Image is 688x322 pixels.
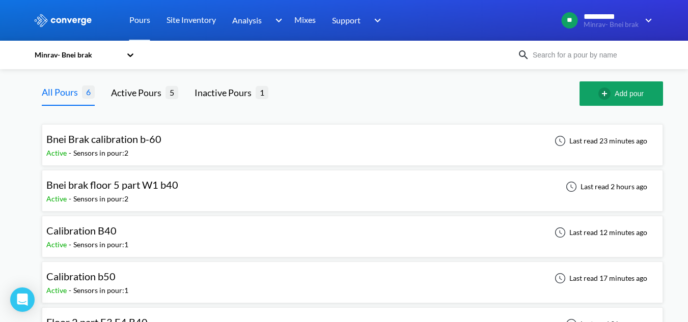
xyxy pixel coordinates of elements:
[195,85,256,100] div: Inactive Pours
[73,148,128,159] div: Sensors in pour: 2
[73,285,128,296] div: Sensors in pour: 1
[10,287,35,312] div: Open Intercom Messenger
[232,14,262,26] span: Analysis
[42,136,663,144] a: Bnei Brak calibration b-60Active-Sensors in pour:2Last read 23 minutes ago
[34,14,93,27] img: logo_ewhite.svg
[46,270,116,282] span: Calibration b50
[256,86,268,99] span: 1
[69,240,73,249] span: -
[598,87,615,100] img: add-circle-outline.svg
[549,272,650,284] div: Last read 17 minutes ago
[46,240,69,249] span: Active
[549,226,650,239] div: Last read 12 minutes ago
[639,14,655,26] img: downArrow.svg
[549,135,650,147] div: Last read 23 minutes ago
[46,224,117,237] span: Calibration B40
[34,49,121,61] div: Minrav- Bnei brak
[580,81,663,106] button: Add pour
[42,273,663,282] a: Calibration b50Active-Sensors in pour:1Last read 17 minutes ago
[42,227,663,236] a: Calibration B40Active-Sensors in pour:1Last read 12 minutes ago
[42,182,663,190] a: Bnei brak floor 5 part W1 b40Active-Sensors in pour:2Last read 2 hours ago
[166,86,178,99] span: 5
[46,286,69,295] span: Active
[46,133,161,145] span: Bnei Brak calibration b-60
[368,14,384,26] img: downArrow.svg
[584,21,639,28] span: Minrav- Bnei brak
[69,149,73,157] span: -
[332,14,361,26] span: Support
[111,85,166,100] div: Active Pours
[73,239,128,250] div: Sensors in pour: 1
[530,49,653,61] input: Search for a pour by name
[69,286,73,295] span: -
[46,179,178,191] span: Bnei brak floor 5 part W1 b40
[69,194,73,203] span: -
[82,85,95,98] span: 6
[46,194,69,203] span: Active
[560,181,650,193] div: Last read 2 hours ago
[42,85,82,99] div: All Pours
[268,14,285,26] img: downArrow.svg
[517,49,530,61] img: icon-search.svg
[73,193,128,204] div: Sensors in pour: 2
[46,149,69,157] span: Active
